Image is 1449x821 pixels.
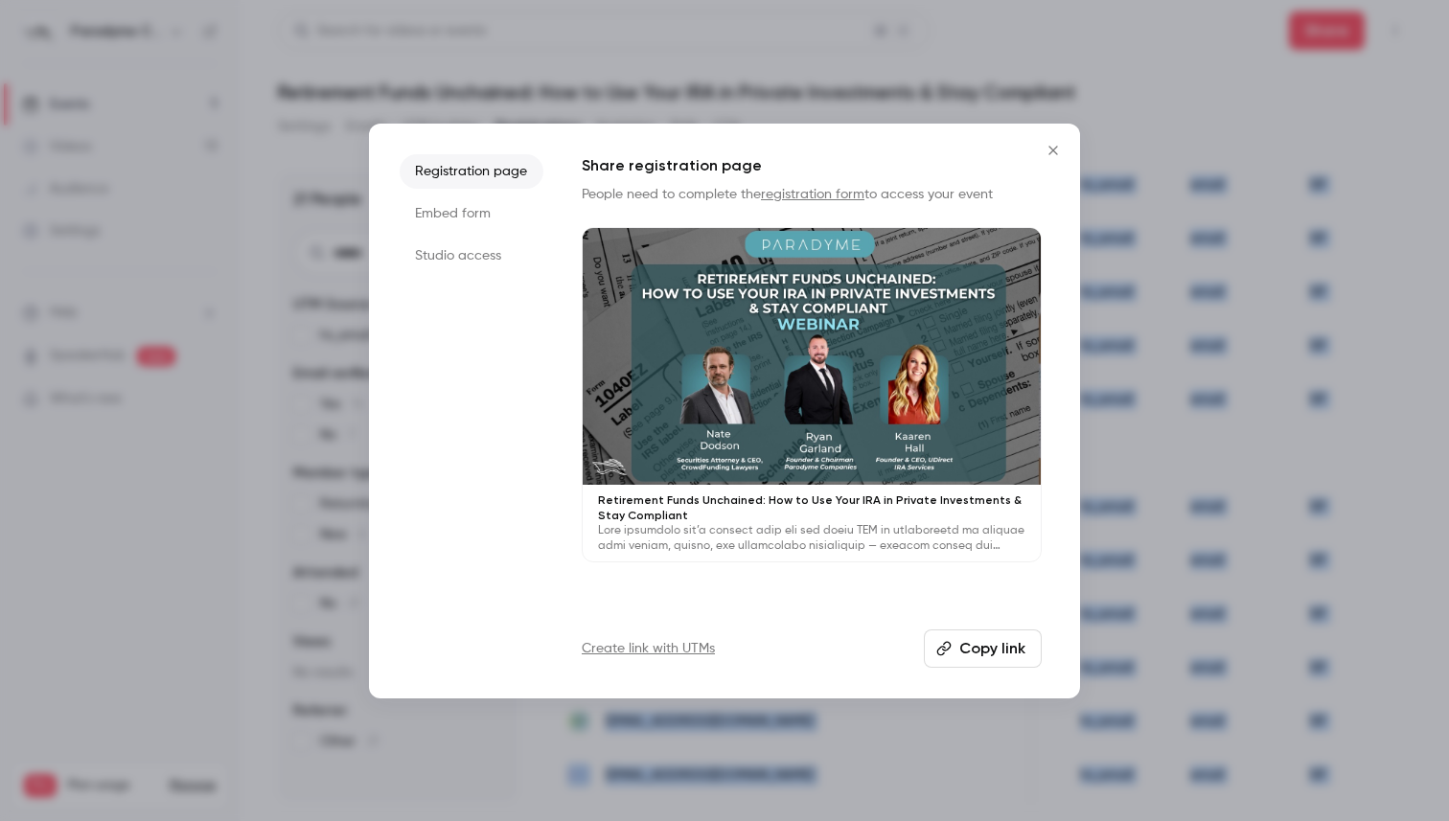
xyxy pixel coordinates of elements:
a: Create link with UTMs [582,639,715,658]
li: Studio access [400,239,543,273]
p: Retirement Funds Unchained: How to Use Your IRA in Private Investments & Stay Compliant [598,492,1025,523]
button: Copy link [924,629,1042,668]
a: registration form [761,188,864,201]
a: Retirement Funds Unchained: How to Use Your IRA in Private Investments & Stay CompliantLore ipsum... [582,227,1042,563]
li: Embed form [400,196,543,231]
p: Lore ipsumdolo sit’a consect adip eli sed doeiu TEM in utlaboreetd ma aliquae admi veniam, quisno... [598,523,1025,554]
h1: Share registration page [582,154,1042,177]
li: Registration page [400,154,543,189]
p: People need to complete the to access your event [582,185,1042,204]
button: Close [1034,131,1072,170]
